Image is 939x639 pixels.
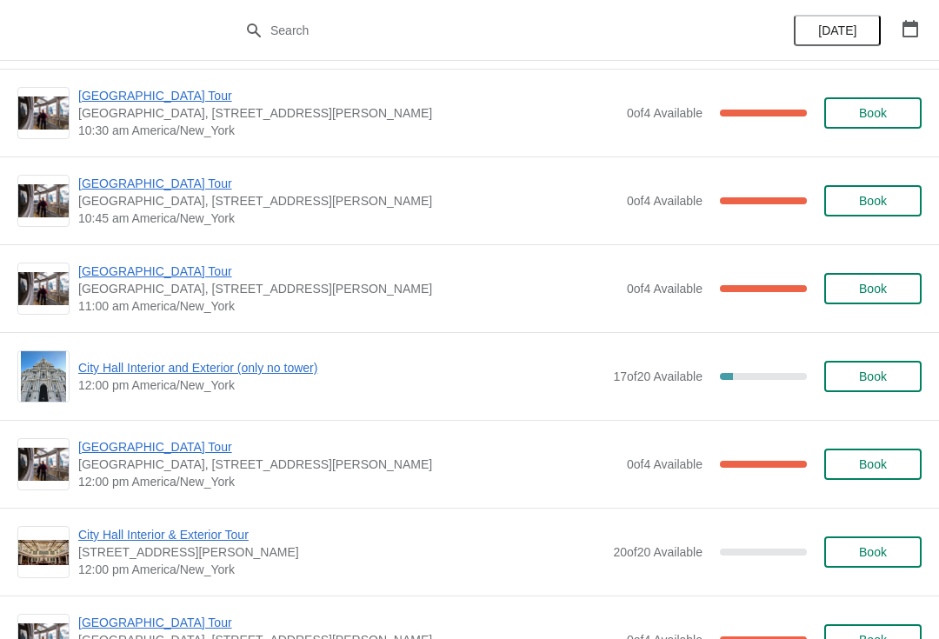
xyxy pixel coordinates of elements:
button: Book [824,185,922,216]
button: [DATE] [794,15,881,46]
span: 12:00 pm America/New_York [78,473,618,490]
span: [GEOGRAPHIC_DATA], [STREET_ADDRESS][PERSON_NAME] [78,456,618,473]
span: [GEOGRAPHIC_DATA], [STREET_ADDRESS][PERSON_NAME] [78,280,618,297]
span: 20 of 20 Available [613,545,703,559]
img: City Hall Interior and Exterior (only no tower) | | 12:00 pm America/New_York [21,351,67,402]
span: Book [859,369,887,383]
img: City Hall Tower Tour | City Hall Visitor Center, 1400 John F Kennedy Boulevard Suite 121, Philade... [18,184,69,218]
span: [GEOGRAPHIC_DATA] Tour [78,175,618,192]
button: Book [824,536,922,568]
span: 17 of 20 Available [613,369,703,383]
img: City Hall Interior & Exterior Tour | 1400 John F Kennedy Boulevard, Suite 121, Philadelphia, PA, ... [18,540,69,565]
span: 0 of 4 Available [627,282,703,296]
span: [GEOGRAPHIC_DATA] Tour [78,438,618,456]
span: Book [859,194,887,208]
span: [GEOGRAPHIC_DATA], [STREET_ADDRESS][PERSON_NAME] [78,192,618,210]
button: Book [824,449,922,480]
span: 12:00 pm America/New_York [78,376,604,394]
span: [STREET_ADDRESS][PERSON_NAME] [78,543,604,561]
span: 12:00 pm America/New_York [78,561,604,578]
span: Book [859,545,887,559]
span: 0 of 4 Available [627,194,703,208]
span: Book [859,282,887,296]
span: [GEOGRAPHIC_DATA], [STREET_ADDRESS][PERSON_NAME] [78,104,618,122]
span: City Hall Interior and Exterior (only no tower) [78,359,604,376]
span: Book [859,106,887,120]
button: Book [824,273,922,304]
span: [DATE] [818,23,856,37]
span: 10:45 am America/New_York [78,210,618,227]
span: [GEOGRAPHIC_DATA] Tour [78,614,618,631]
button: Book [824,97,922,129]
img: City Hall Tower Tour | City Hall Visitor Center, 1400 John F Kennedy Boulevard Suite 121, Philade... [18,448,69,482]
span: 10:30 am America/New_York [78,122,618,139]
span: 0 of 4 Available [627,457,703,471]
button: Book [824,361,922,392]
input: Search [270,15,704,46]
span: 0 of 4 Available [627,106,703,120]
span: Book [859,457,887,471]
span: City Hall Interior & Exterior Tour [78,526,604,543]
img: City Hall Tower Tour | City Hall Visitor Center, 1400 John F Kennedy Boulevard Suite 121, Philade... [18,272,69,306]
img: City Hall Tower Tour | City Hall Visitor Center, 1400 John F Kennedy Boulevard Suite 121, Philade... [18,97,69,130]
span: 11:00 am America/New_York [78,297,618,315]
span: [GEOGRAPHIC_DATA] Tour [78,263,618,280]
span: [GEOGRAPHIC_DATA] Tour [78,87,618,104]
